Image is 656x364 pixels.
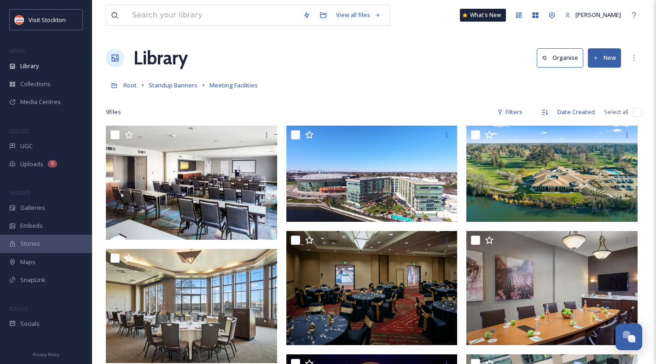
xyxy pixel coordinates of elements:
[20,221,43,230] span: Embeds
[560,6,626,24] a: [PERSON_NAME]
[537,48,588,67] a: Organise
[134,44,188,72] a: Library
[466,231,638,345] img: Marriot_C00135_PHH_CY_Stockton_058.JPG
[20,80,51,88] span: Collections
[9,127,29,134] span: COLLECT
[209,81,258,89] span: Meeting Facilities
[20,258,35,266] span: Maps
[9,189,30,196] span: WIDGETS
[20,98,61,106] span: Media Centres
[331,6,385,24] a: View all files
[20,276,46,284] span: SnapLink
[128,5,298,25] input: Search your library
[29,16,66,24] span: Visit Stockton
[537,48,583,67] button: Organise
[286,231,458,345] img: Delta Ballrom Banquet - HIlton.JPG
[493,103,527,121] div: Filters
[20,142,33,150] span: UGC
[106,108,121,116] span: 9 file s
[20,203,45,212] span: Galleries
[20,319,40,328] span: Socials
[588,48,621,67] button: New
[553,103,599,121] div: Date Created
[48,160,57,168] div: 8
[575,11,621,19] span: [PERSON_NAME]
[106,126,277,240] img: Residence Inn Meeting Room.JPG
[604,108,628,116] span: Select all
[149,80,197,91] a: Standup Banners
[460,9,506,22] a: What's New
[123,80,137,91] a: Root
[106,249,277,363] img: SGCC-2.jpg
[615,324,642,350] button: Open Chat
[149,81,197,89] span: Standup Banners
[15,15,24,24] img: unnamed.jpeg
[9,47,25,54] span: MEDIA
[466,126,638,222] img: SGCC-1.jpg
[20,160,43,168] span: Uploads
[209,80,258,91] a: Meeting Facilities
[33,352,59,358] span: Privacy Policy
[286,126,458,222] img: upwh_aerial3_013115.jpg
[9,305,28,312] span: SOCIALS
[33,348,59,359] a: Privacy Policy
[20,239,40,248] span: Stories
[20,62,39,70] span: Library
[123,81,137,89] span: Root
